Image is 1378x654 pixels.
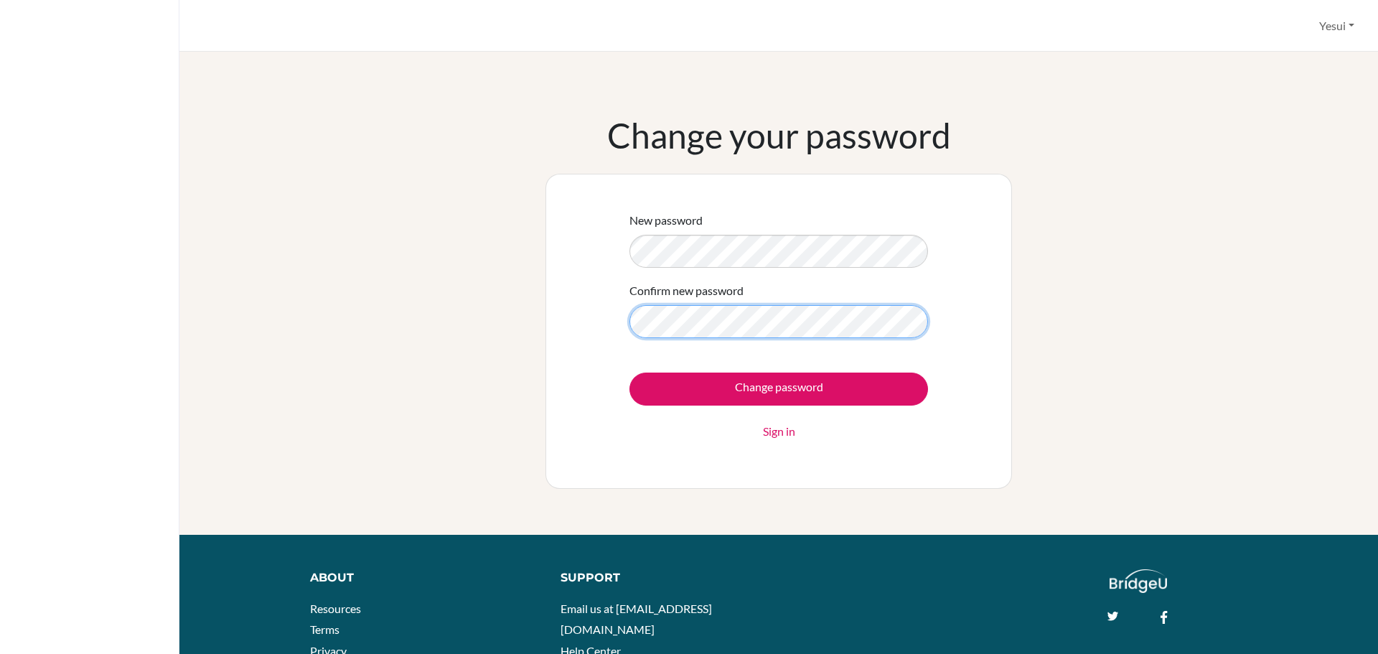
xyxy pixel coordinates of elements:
[629,212,703,229] label: New password
[763,423,795,440] a: Sign in
[1110,569,1168,593] img: logo_white@2x-f4f0deed5e89b7ecb1c2cc34c3e3d731f90f0f143d5ea2071677605dd97b5244.png
[561,602,712,637] a: Email us at [EMAIL_ADDRESS][DOMAIN_NAME]
[310,602,361,615] a: Resources
[629,282,744,299] label: Confirm new password
[310,569,528,587] div: About
[629,373,928,406] input: Change password
[561,569,763,587] div: Support
[310,622,339,636] a: Terms
[1313,12,1361,39] button: Yesui
[607,115,951,157] h1: Change your password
